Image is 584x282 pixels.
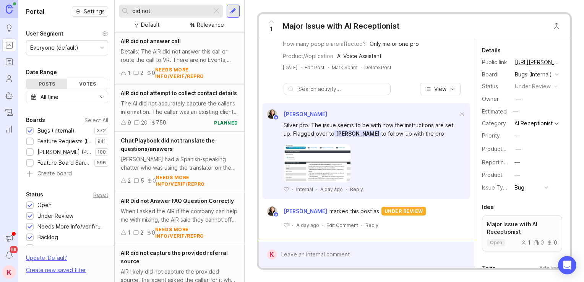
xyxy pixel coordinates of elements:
a: Ysabelle Eugenio[PERSON_NAME] [263,109,327,119]
img: member badge [273,211,279,217]
span: A day ago [320,186,343,193]
span: AIR Did not Answer FAQ Question Correctly [121,198,234,204]
a: Autopilot [2,89,16,102]
div: Votes [67,79,108,89]
a: Create board [26,171,108,178]
div: Status [482,82,509,91]
div: Reset [93,193,108,197]
img: https://canny-assets.io/images/bc9715139422a1cf5a64f114f3e73880.png [284,144,350,182]
div: under review [515,82,551,91]
a: Portal [2,38,16,52]
div: · [300,64,302,71]
div: User Segment [26,29,63,38]
div: needs more info/verif/repro [155,226,238,239]
div: — [514,171,520,179]
div: Posts [26,79,67,89]
a: AIR Did not Answer FAQ Question CorrectlyWhen I asked the AIR if the company can help me with mix... [115,192,244,244]
div: 2 [128,177,131,185]
span: Settings [84,8,105,15]
span: AIR did not answer call [121,38,181,44]
div: · [346,186,347,193]
div: Open Intercom Messenger [558,256,576,274]
div: Reply [350,186,363,193]
div: Date Range [26,68,57,77]
input: Search activity... [298,85,386,93]
p: 372 [97,128,106,134]
div: Owner [482,95,509,103]
div: 0 [547,240,557,245]
span: A day ago [296,222,319,229]
div: Under Review [37,212,73,220]
button: Close button [549,18,564,34]
img: member badge [273,115,279,120]
div: Category [482,119,509,128]
a: [DATE] [283,64,297,71]
div: needs more info/verif/repro [155,66,238,79]
div: 20 [141,118,148,127]
div: · [322,222,323,229]
div: 0 [152,229,155,237]
button: Mark Spam [332,64,357,71]
div: Feature Board Sandbox [DATE] [37,159,91,167]
img: Canny Home [6,5,13,13]
div: 1 [128,229,130,237]
p: open [490,240,502,246]
div: All time [41,93,58,101]
img: Ysabelle Eugenio [267,206,277,216]
div: · [361,222,362,229]
input: Search... [132,7,209,15]
div: 750 [156,118,166,127]
div: — [511,107,521,117]
a: Changelog [2,105,16,119]
div: — [514,158,520,167]
div: Update ' Default ' [26,254,67,266]
span: View [434,85,446,93]
div: K [267,250,277,259]
div: Tags [482,264,495,273]
button: Announcements [2,232,16,245]
div: The AI did not accurately capture the caller’s information. The caller was an existing client, bu... [121,99,238,116]
span: 99 [10,246,18,253]
span: AIR did not capture the provided referral source [121,250,228,264]
span: [PERSON_NAME] [284,111,327,117]
div: · [328,64,329,71]
div: [PERSON_NAME] (Public) [37,148,91,156]
div: Candidate [37,244,64,252]
span: [PERSON_NAME] [284,207,327,216]
a: [URL][PERSON_NAME] [513,57,562,67]
div: Reply [365,222,378,229]
h1: Portal [26,7,44,16]
div: 9 [128,118,131,127]
button: Notifications [2,248,16,262]
a: Ideas [2,21,16,35]
div: Open [37,201,52,209]
div: · [360,64,362,71]
label: Product [482,172,502,178]
div: Major Issue with AI Receptionist [283,21,399,31]
div: [PERSON_NAME] had a Spanish-speaking chatter who was using the translator on the chat, however, w... [121,155,238,172]
div: 2 [140,69,143,77]
div: Boards [26,115,45,125]
div: Public link [482,58,509,66]
button: View [420,83,461,95]
label: Issue Type [482,184,510,191]
p: 941 [97,138,106,144]
div: Create new saved filter [26,266,86,274]
a: Reporting [2,122,16,136]
div: Select All [84,118,108,122]
div: Everyone (default) [30,44,78,52]
div: Delete Post [365,64,391,71]
a: AIR did not answer callDetails: The AIR did not answer this call or route the call to VR. There a... [115,32,244,84]
div: Default [141,21,159,29]
div: 1 [128,69,130,77]
label: Priority [482,132,500,139]
button: K [2,265,16,279]
button: Settings [72,6,108,17]
div: Relevance [197,21,224,29]
div: 0 [534,240,544,245]
div: Edit Comment [326,222,358,229]
div: 1 [521,240,530,245]
div: Only me or one pro [370,40,419,48]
